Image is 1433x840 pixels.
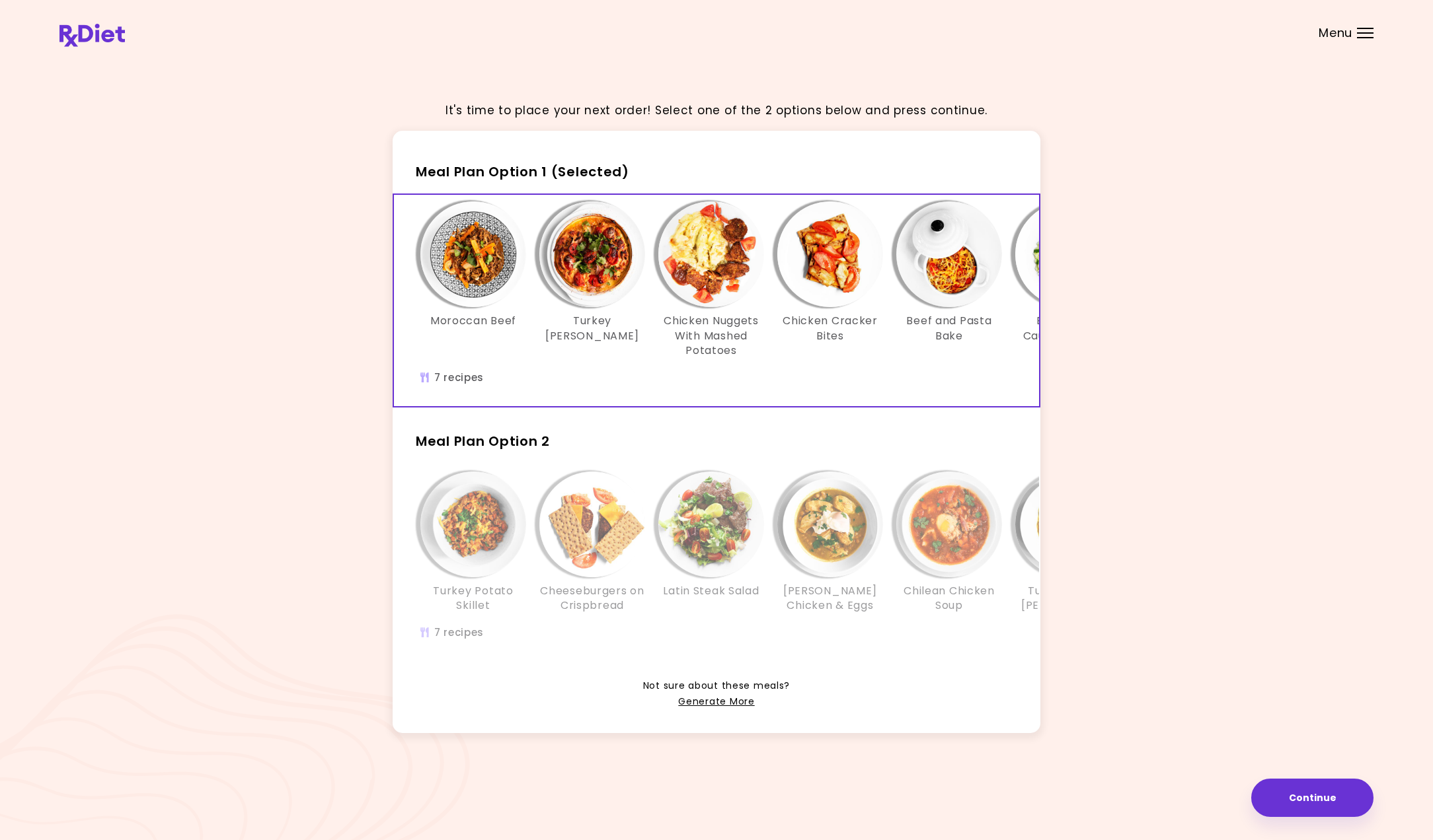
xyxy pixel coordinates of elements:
h3: Turkey [PERSON_NAME] [539,314,645,343]
h3: Beans With Cauliflower Rice [1015,314,1121,343]
div: Info - Turkey Tomato Casserole - Meal Plan Option 1 (Selected) [533,201,652,358]
span: Not sure about these meals? [643,678,790,694]
h3: [PERSON_NAME] Chicken & Eggs [777,584,883,613]
div: Info - Turkey Potato Skillet - Meal Plan Option 2 [414,472,533,613]
p: It's time to place your next order! Select one of the 2 options below and press continue. [445,102,988,120]
h3: Chilean Chicken Soup [896,584,1002,613]
h3: Turkey Potato Skillet [420,584,526,613]
div: Info - Chicken Nuggets With Mashed Potatoes - Meal Plan Option 1 (Selected) [652,201,771,358]
h3: Chicken Cracker Bites [777,314,883,343]
h3: Cheeseburgers on Crispbread [539,584,645,613]
h3: Beef and Pasta Bake [896,314,1002,343]
img: RxDiet [59,24,125,47]
span: Meal Plan Option 2 [416,432,550,450]
span: Menu [1319,27,1352,39]
span: Meal Plan Option 1 (Selected) [416,162,629,181]
div: Info - Chicken Cracker Bites - Meal Plan Option 1 (Selected) [771,201,890,358]
h3: Latin Steak Salad [663,584,759,598]
h3: Turkey Potato [PERSON_NAME] [1015,584,1121,613]
h3: Moroccan Beef [430,314,516,328]
h3: Chicken Nuggets With Mashed Potatoes [658,314,764,358]
div: Info - Chilean Chicken Soup - Meal Plan Option 2 [890,472,1009,613]
div: Info - Moroccan Beef - Meal Plan Option 1 (Selected) [414,201,533,358]
div: Info - Beans With Cauliflower Rice - Meal Plan Option 1 (Selected) [1009,201,1128,358]
div: Info - Turkey Potato Curry - Meal Plan Option 2 [1009,472,1128,613]
div: Info - Beef and Pasta Bake - Meal Plan Option 1 (Selected) [890,201,1009,358]
div: Info - Latin Steak Salad - Meal Plan Option 2 [652,472,771,613]
button: Continue [1251,779,1374,817]
a: Generate More [678,694,754,710]
div: Info - Curry Chicken & Eggs - Meal Plan Option 2 [771,472,890,613]
div: Info - Cheeseburgers on Crispbread - Meal Plan Option 2 [533,472,652,613]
